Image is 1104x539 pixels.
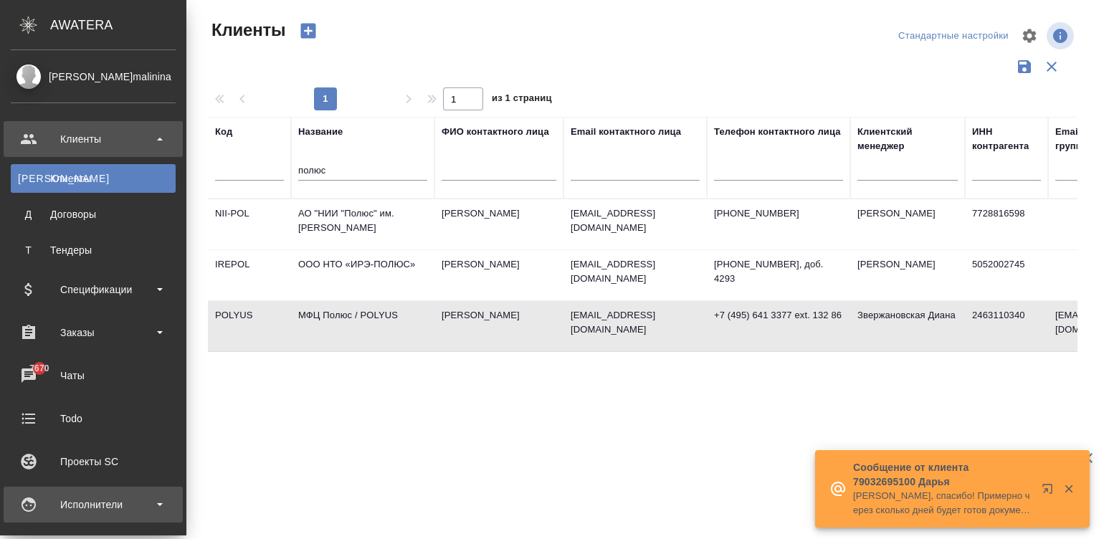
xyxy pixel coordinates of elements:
div: Email контактного лица [571,125,681,139]
td: АО "НИИ "Полюс" им. [PERSON_NAME] [291,199,434,249]
td: POLYUS [208,301,291,351]
div: Название [298,125,343,139]
div: Клиенты [18,171,168,186]
button: Закрыть [1054,482,1083,495]
td: ООО НТО «ИРЭ-ПОЛЮС» [291,250,434,300]
span: из 1 страниц [492,90,552,110]
p: [PHONE_NUMBER], доб. 4293 [714,257,843,286]
div: Телефон контактного лица [714,125,841,139]
div: [PERSON_NAME]malinina [11,69,176,85]
button: Открыть в новой вкладке [1033,474,1067,509]
td: NII-POL [208,199,291,249]
td: 5052002745 [965,250,1048,300]
button: Сбросить фильтры [1038,53,1065,80]
div: AWATERA [50,11,186,39]
div: Спецификации [11,279,176,300]
div: Тендеры [18,243,168,257]
div: Чаты [11,365,176,386]
p: [PERSON_NAME], спасибо! Примерно через сколько дней будет готов документ? [853,489,1032,517]
a: 7670Чаты [4,358,183,393]
td: Звержановская Диана [850,301,965,351]
td: IREPOL [208,250,291,300]
td: [PERSON_NAME] [850,250,965,300]
div: Проекты SC [11,451,176,472]
td: [PERSON_NAME] [434,199,563,249]
p: +7 (495) 641 3377 ext. 132 86 [714,308,843,323]
p: [EMAIL_ADDRESS][DOMAIN_NAME] [571,257,700,286]
div: split button [895,25,1012,47]
a: [PERSON_NAME]Клиенты [11,164,176,193]
div: ФИО контактного лица [442,125,549,139]
td: [PERSON_NAME] [850,199,965,249]
td: [PERSON_NAME] [434,250,563,300]
a: Todo [4,401,183,437]
p: [EMAIL_ADDRESS][DOMAIN_NAME] [571,308,700,337]
div: Заказы [11,322,176,343]
p: [EMAIL_ADDRESS][DOMAIN_NAME] [571,206,700,235]
div: Todo [11,408,176,429]
p: Сообщение от клиента 79032695100 Дарья [853,460,1032,489]
a: ДДоговоры [11,200,176,229]
button: Сохранить фильтры [1011,53,1038,80]
div: Договоры [18,207,168,221]
span: Посмотреть информацию [1047,22,1077,49]
td: [PERSON_NAME] [434,301,563,351]
div: ИНН контрагента [972,125,1041,153]
span: Настроить таблицу [1012,19,1047,53]
div: Код [215,125,232,139]
span: 7670 [21,361,57,376]
a: Проекты SC [4,444,183,480]
p: [PHONE_NUMBER] [714,206,843,221]
td: 7728816598 [965,199,1048,249]
td: МФЦ Полюс / POLYUS [291,301,434,351]
a: ТТендеры [11,236,176,264]
div: Исполнители [11,494,176,515]
div: Клиентский менеджер [857,125,958,153]
div: Клиенты [11,128,176,150]
td: 2463110340 [965,301,1048,351]
span: Клиенты [208,19,285,42]
button: Создать [291,19,325,43]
